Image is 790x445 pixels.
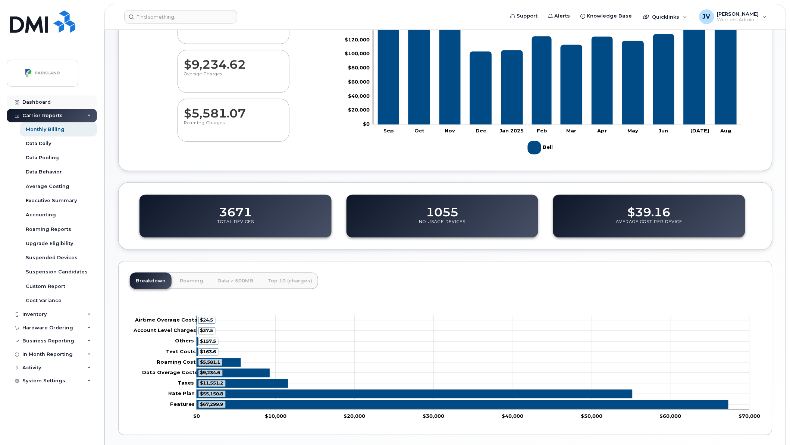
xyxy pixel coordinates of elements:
[597,128,607,134] tspan: Apr
[581,413,602,419] tspan: $50,000
[184,50,283,71] dd: $9,234.62
[200,402,223,407] tspan: $67,299.9
[345,50,370,56] tspan: $100,000
[200,349,216,355] tspan: $163.6
[517,12,538,20] span: Support
[348,79,370,85] tspan: $60,000
[717,17,759,23] span: Wireless Admin
[348,65,370,70] tspan: $80,000
[219,198,252,219] dd: 3671
[638,9,693,24] div: Quicklinks
[200,360,220,365] tspan: $5,581.1
[157,359,196,365] tspan: Roaming Cost
[200,317,213,323] tspan: $24.5
[174,273,209,289] a: Roaming
[135,317,197,323] tspan: Airtime Overage Costs
[200,391,223,397] tspan: $55,150.8
[537,128,548,134] tspan: Feb
[505,9,543,23] a: Support
[124,10,237,23] input: Find something...
[543,9,576,23] a: Alerts
[739,413,761,419] tspan: $70,000
[476,128,487,134] tspan: Dec
[200,328,213,333] tspan: $37.5
[184,120,283,134] p: Roaming Charges
[628,128,639,134] tspan: May
[168,391,195,397] tspan: Rate Plan
[384,128,394,134] tspan: Sep
[348,107,370,113] tspan: $20,000
[217,219,254,232] p: Total Devices
[720,128,731,134] tspan: Aug
[528,138,555,157] g: Bell
[555,12,570,20] span: Alerts
[211,273,259,289] a: Data > 500MB
[703,12,711,21] span: JV
[133,315,761,419] g: Chart
[344,413,366,419] tspan: $20,000
[142,370,198,376] tspan: Data Overage Costs
[345,8,742,157] g: Chart
[363,121,370,127] tspan: $0
[660,413,681,419] tspan: $60,000
[166,349,196,355] tspan: Text Costs
[445,128,455,134] tspan: Nov
[184,99,283,120] dd: $5,581.07
[414,128,424,134] tspan: Oct
[200,380,223,386] tspan: $11,551.2
[178,380,194,386] tspan: Taxes
[345,37,370,43] tspan: $120,000
[170,401,195,407] tspan: Features
[616,219,683,232] p: Average Cost Per Device
[587,12,632,20] span: Knowledge Base
[691,128,709,134] tspan: [DATE]
[200,370,220,376] tspan: $9,234.6
[193,413,200,419] tspan: $0
[197,316,728,409] g: Series
[659,128,668,134] tspan: Jun
[652,14,680,20] span: Quicklinks
[265,413,286,419] tspan: $10,000
[500,128,524,134] tspan: Jan 2025
[378,16,737,125] g: Bell
[576,9,637,23] a: Knowledge Base
[628,198,671,219] dd: $39.16
[130,273,172,289] a: Breakdown
[133,328,196,333] tspan: Account Level Charges
[528,138,555,157] g: Legend
[694,9,772,24] div: Jason Vandenberg
[502,413,524,419] tspan: $40,000
[717,11,759,17] span: [PERSON_NAME]
[567,128,577,134] tspan: Mar
[175,338,194,344] tspan: Others
[419,219,466,232] p: No Usage Devices
[423,413,445,419] tspan: $30,000
[261,273,318,289] a: Top 10 (charges)
[200,339,216,344] tspan: $157.5
[348,93,370,99] tspan: $40,000
[426,198,459,219] dd: 1055
[184,71,283,85] p: Overage Charges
